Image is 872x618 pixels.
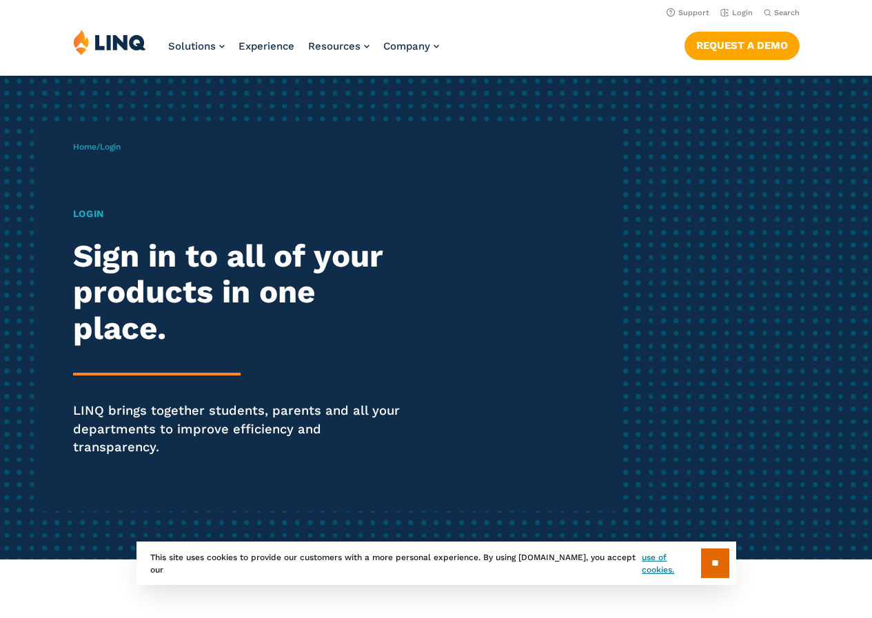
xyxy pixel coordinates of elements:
[764,8,800,18] button: Open Search Bar
[383,40,439,52] a: Company
[720,8,753,17] a: Login
[667,8,709,17] a: Support
[100,142,121,152] span: Login
[73,142,97,152] a: Home
[168,40,225,52] a: Solutions
[642,551,700,576] a: use of cookies.
[383,40,430,52] span: Company
[73,402,409,456] p: LINQ brings together students, parents and all your departments to improve efficiency and transpa...
[685,29,800,59] nav: Button Navigation
[239,40,294,52] a: Experience
[73,29,146,55] img: LINQ | K‑12 Software
[136,542,736,585] div: This site uses cookies to provide our customers with a more personal experience. By using [DOMAIN...
[73,207,409,221] h1: Login
[308,40,361,52] span: Resources
[168,40,216,52] span: Solutions
[73,142,121,152] span: /
[774,8,800,17] span: Search
[308,40,369,52] a: Resources
[685,32,800,59] a: Request a Demo
[168,29,439,74] nav: Primary Navigation
[73,238,409,347] h2: Sign in to all of your products in one place.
